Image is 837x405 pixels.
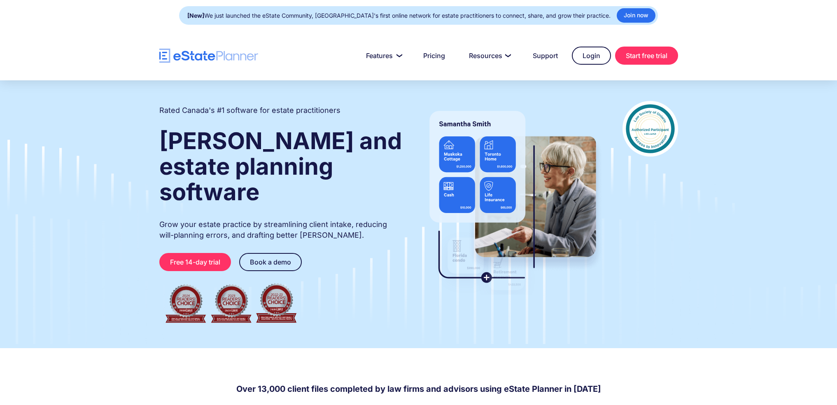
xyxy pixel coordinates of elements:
a: Login [572,47,611,65]
div: We just launched the eState Community, [GEOGRAPHIC_DATA]'s first online network for estate practi... [187,10,611,21]
a: Support [523,47,568,64]
strong: [New] [187,12,204,19]
a: Free 14-day trial [159,253,231,271]
img: estate planner showing wills to their clients, using eState Planner, a leading estate planning so... [420,101,606,295]
a: Pricing [413,47,455,64]
a: Start free trial [615,47,678,65]
h2: Rated Canada's #1 software for estate practitioners [159,105,340,116]
p: Grow your estate practice by streamlining client intake, reducing will-planning errors, and draft... [159,219,403,241]
a: Resources [459,47,519,64]
a: Join now [617,8,655,23]
a: Features [356,47,409,64]
strong: [PERSON_NAME] and estate planning software [159,127,402,206]
a: home [159,49,258,63]
a: Book a demo [239,253,302,271]
h4: Over 13,000 client files completed by law firms and advisors using eState Planner in [DATE] [236,383,601,395]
